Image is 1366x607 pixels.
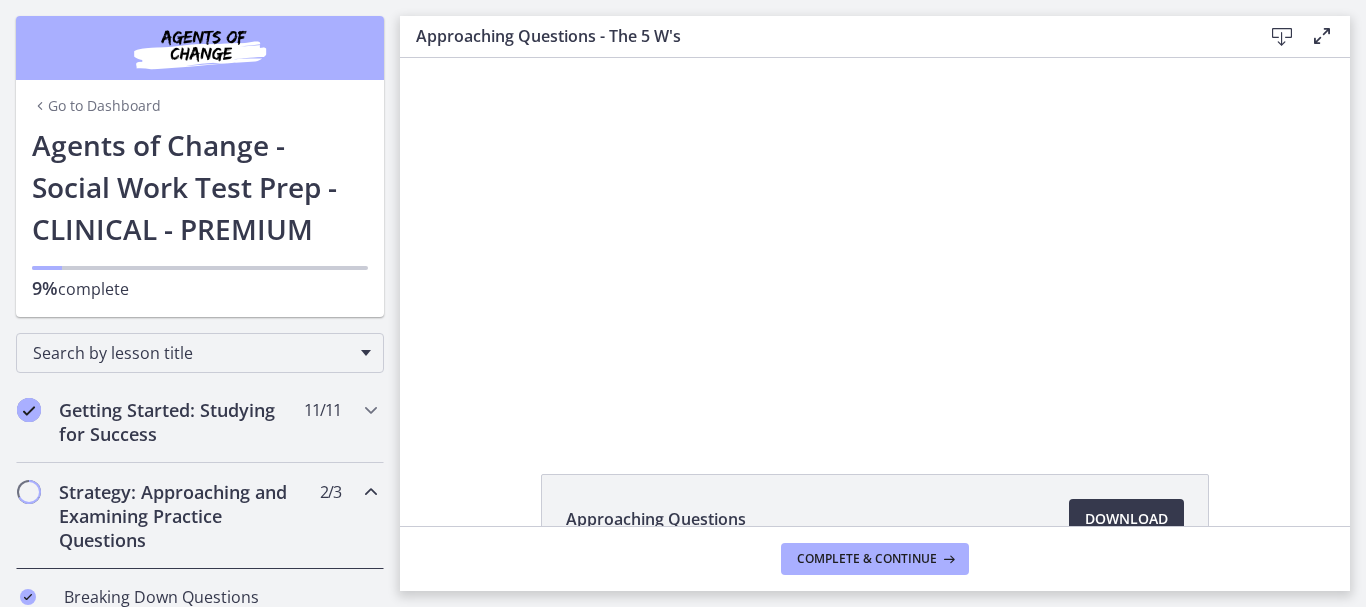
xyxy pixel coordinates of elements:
img: Agents of Change Social Work Test Prep [80,24,320,72]
div: Search by lesson title [16,333,384,373]
span: 2 / 3 [320,480,341,504]
a: Go to Dashboard [32,96,161,116]
span: Download [1085,507,1168,531]
button: Complete & continue [781,543,969,575]
span: Complete & continue [797,551,937,567]
h3: Approaching Questions - The 5 W's [416,24,1230,48]
h1: Agents of Change - Social Work Test Prep - CLINICAL - PREMIUM [32,124,368,250]
span: Approaching Questions [566,507,746,531]
span: Search by lesson title [33,342,351,364]
i: Completed [20,589,36,605]
i: Completed [17,398,41,422]
a: Download [1069,499,1184,539]
iframe: Video Lesson [400,58,1350,428]
span: 11 / 11 [304,398,341,422]
h2: Strategy: Approaching and Examining Practice Questions [59,480,303,552]
span: 9% [32,276,58,300]
p: complete [32,276,368,301]
h2: Getting Started: Studying for Success [59,398,303,446]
